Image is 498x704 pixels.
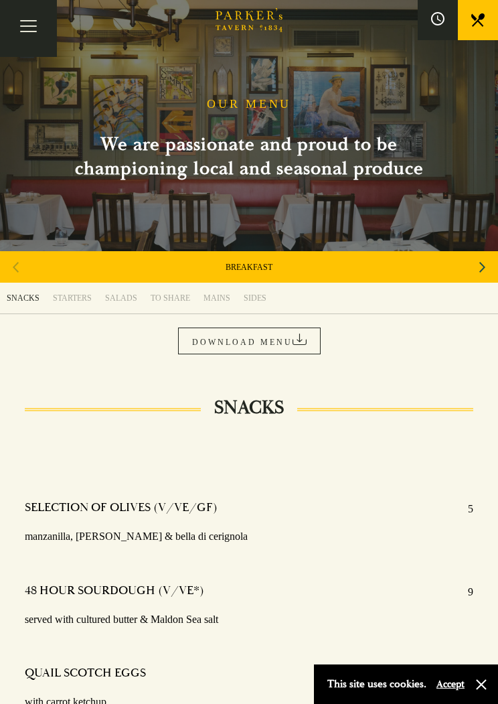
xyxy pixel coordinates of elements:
[203,293,230,303] div: MAINS
[207,97,291,112] h1: OUR MENU
[178,328,321,354] a: DOWNLOAD MENU
[25,583,204,602] h4: 48 HOUR SOURDOUGH (V/VE*)
[25,527,473,547] p: manzanilla, [PERSON_NAME] & bella di cerignola
[7,293,39,303] div: SNACKS
[98,283,144,313] a: SALADS
[244,293,266,303] div: SIDES
[201,397,297,419] h2: SNACKS
[25,610,473,630] p: served with cultured butter & Maldon Sea salt
[25,665,146,685] h4: QUAIL SCOTCH EGGS
[226,262,272,273] a: BREAKFAST
[454,583,473,602] p: 9
[151,293,190,303] div: TO SHARE
[53,293,92,303] div: STARTERS
[327,675,426,694] p: This site uses cookies.
[436,678,465,691] button: Accept
[48,133,450,181] h2: We are passionate and proud to be championing local and seasonal produce
[197,283,237,313] a: MAINS
[144,283,197,313] a: TO SHARE
[473,253,491,282] div: Next slide
[237,283,273,313] a: SIDES
[454,500,473,519] p: 5
[475,678,488,691] button: Close and accept
[25,500,218,519] h4: SELECTION OF OLIVES (V/VE/GF)
[46,283,98,313] a: STARTERS
[105,293,137,303] div: SALADS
